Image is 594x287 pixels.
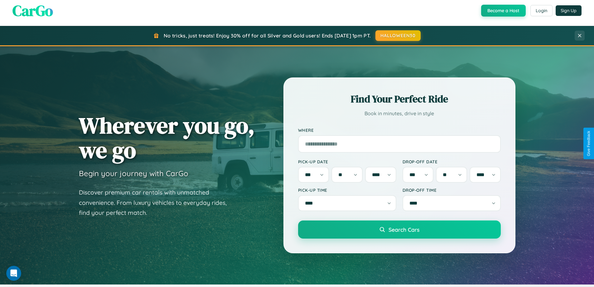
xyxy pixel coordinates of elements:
label: Pick-up Date [298,159,396,164]
iframe: Intercom live chat [6,266,21,281]
h1: Wherever you go, we go [79,113,255,162]
button: Search Cars [298,220,501,239]
button: Login [530,5,553,16]
p: Book in minutes, drive in style [298,109,501,118]
span: No tricks, just treats! Enjoy 30% off for all Silver and Gold users! Ends [DATE] 1pm PT. [164,32,371,39]
div: Give Feedback [587,131,591,156]
span: Search Cars [389,226,419,233]
h3: Begin your journey with CarGo [79,169,188,178]
label: Drop-off Date [403,159,501,164]
button: Sign Up [556,5,582,16]
label: Where [298,127,501,133]
label: Pick-up Time [298,187,396,193]
label: Drop-off Time [403,187,501,193]
p: Discover premium car rentals with unmatched convenience. From luxury vehicles to everyday rides, ... [79,187,235,218]
button: Become a Host [481,5,526,17]
span: CarGo [12,0,53,21]
h2: Find Your Perfect Ride [298,92,501,106]
button: HALLOWEEN30 [375,30,421,41]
